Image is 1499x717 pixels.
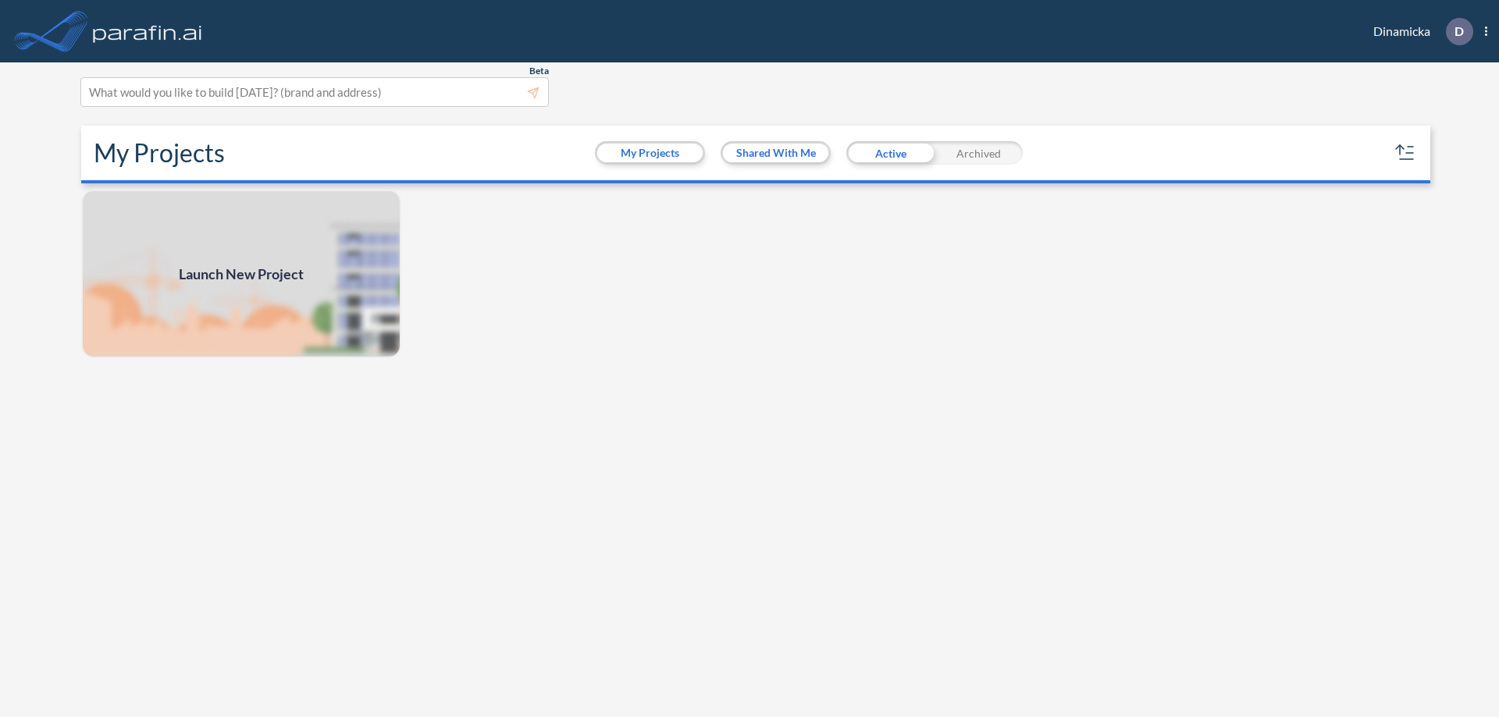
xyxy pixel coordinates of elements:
[81,190,401,358] img: add
[935,141,1023,165] div: Archived
[1454,24,1464,38] p: D
[723,144,828,162] button: Shared With Me
[1350,18,1487,45] div: Dinamicka
[90,16,205,47] img: logo
[81,190,401,358] a: Launch New Project
[1393,140,1418,165] button: sort
[94,138,225,168] h2: My Projects
[179,264,304,285] span: Launch New Project
[846,141,935,165] div: Active
[529,65,549,77] span: Beta
[597,144,703,162] button: My Projects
